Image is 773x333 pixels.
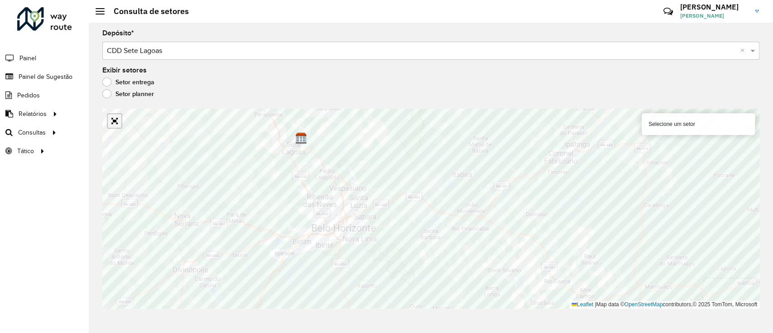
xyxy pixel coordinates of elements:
[102,77,154,87] label: Setor entrega
[17,91,40,100] span: Pedidos
[740,45,748,56] span: Clear all
[19,109,47,119] span: Relatórios
[17,146,34,156] span: Tático
[595,301,596,308] span: |
[102,65,147,76] label: Exibir setores
[642,113,755,135] div: Selecione um setor
[108,114,121,128] a: Abrir mapa em tela cheia
[569,301,759,309] div: Map data © contributors,© 2025 TomTom, Microsoft
[102,28,134,39] label: Depósito
[571,301,593,308] a: Leaflet
[105,6,189,16] h2: Consulta de setores
[19,72,72,82] span: Painel de Sugestão
[102,89,154,98] label: Setor planner
[18,128,46,137] span: Consultas
[658,2,678,21] a: Contato Rápido
[19,53,36,63] span: Painel
[680,3,748,11] h3: [PERSON_NAME]
[624,301,663,308] a: OpenStreetMap
[680,12,748,20] span: [PERSON_NAME]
